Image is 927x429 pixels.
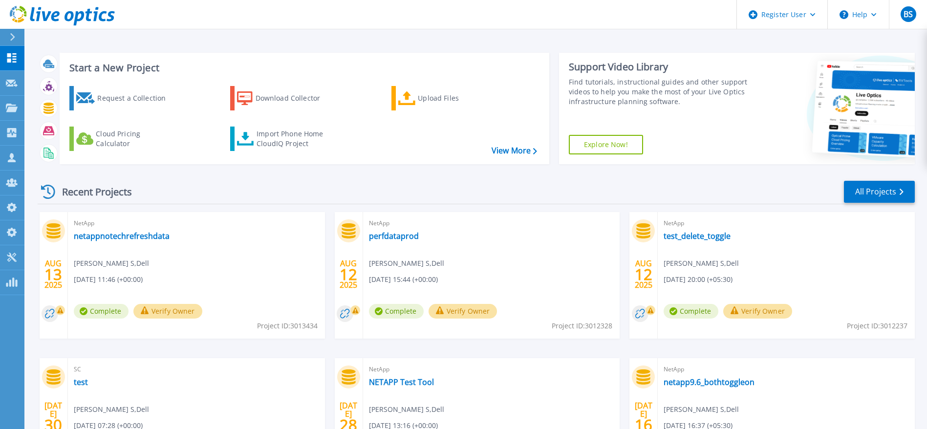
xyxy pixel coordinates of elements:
span: Project ID: 3012328 [552,321,612,331]
div: AUG 2025 [44,257,63,292]
span: [DATE] 11:46 (+00:00) [74,274,143,285]
button: Verify Owner [429,304,497,319]
div: Recent Projects [38,180,145,204]
span: NetApp [664,364,909,375]
div: Cloud Pricing Calculator [96,129,174,149]
div: Import Phone Home CloudIQ Project [257,129,333,149]
span: Project ID: 3012237 [847,321,907,331]
a: View More [492,146,537,155]
span: [PERSON_NAME] S , Dell [369,404,444,415]
a: Request a Collection [69,86,178,110]
div: Request a Collection [97,88,175,108]
span: 30 [44,421,62,429]
span: Complete [369,304,424,319]
span: [DATE] 15:44 (+00:00) [369,274,438,285]
span: [PERSON_NAME] S , Dell [664,258,739,269]
span: [PERSON_NAME] S , Dell [74,258,149,269]
span: 13 [44,270,62,279]
div: AUG 2025 [339,257,358,292]
span: [PERSON_NAME] S , Dell [664,404,739,415]
span: 28 [340,421,357,429]
div: Find tutorials, instructional guides and other support videos to help you make the most of your L... [569,77,750,107]
div: Download Collector [256,88,334,108]
span: [PERSON_NAME] S , Dell [74,404,149,415]
a: test_delete_toggle [664,231,731,241]
span: Complete [74,304,129,319]
span: [PERSON_NAME] S , Dell [369,258,444,269]
a: Upload Files [391,86,500,110]
span: [DATE] 20:00 (+05:30) [664,274,733,285]
span: 12 [635,270,652,279]
span: 16 [635,421,652,429]
button: Verify Owner [133,304,202,319]
span: SC [74,364,319,375]
span: NetApp [369,218,614,229]
span: NetApp [369,364,614,375]
a: Cloud Pricing Calculator [69,127,178,151]
h3: Start a New Project [69,63,537,73]
div: AUG 2025 [634,257,653,292]
div: Support Video Library [569,61,750,73]
a: Download Collector [230,86,339,110]
a: netapp9.6_bothtoggleon [664,377,755,387]
a: Explore Now! [569,135,643,154]
span: BS [904,10,913,18]
span: NetApp [74,218,319,229]
button: Verify Owner [723,304,792,319]
span: Project ID: 3013434 [257,321,318,331]
div: Upload Files [418,88,496,108]
a: perfdataprod [369,231,419,241]
a: All Projects [844,181,915,203]
a: test [74,377,88,387]
a: netappnotechrefreshdata [74,231,170,241]
span: Complete [664,304,718,319]
span: 12 [340,270,357,279]
span: NetApp [664,218,909,229]
a: NETAPP Test Tool [369,377,434,387]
